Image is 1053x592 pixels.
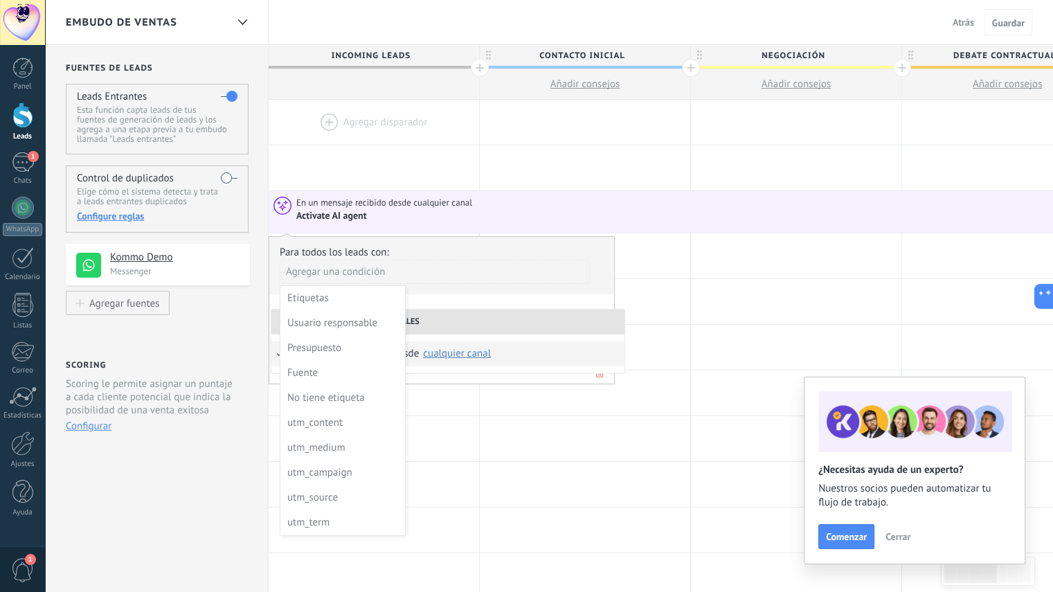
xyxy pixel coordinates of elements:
h2: ¿Necesitas ayuda de un experto? [818,463,1011,476]
div: Listas [3,321,43,330]
button: Atrás [947,12,980,33]
div: Agregar fuentes [89,297,159,309]
span: Añadir consejos [973,78,1043,91]
div: Embudo de ventas [231,9,254,36]
div: Usuario responsable [287,314,395,333]
h4: Leads Entrantes [77,90,147,103]
div: Correo [3,366,43,375]
div: Ayuda [3,508,43,517]
div: utm_medium [287,438,395,458]
h2: Scoring [66,360,106,370]
div: utm_term [287,513,395,532]
span: Contacto inicial [480,45,683,66]
div: Ajustes [3,460,43,469]
div: Estadísticas [3,411,43,420]
div: Etiquetas [287,289,395,308]
div: No tiene etiqueta [287,388,395,408]
span: 1 [25,554,36,565]
span: Comenzar [826,532,867,541]
div: Incoming leads [269,45,479,66]
button: Cerrar [879,526,917,547]
div: WhatsApp [3,223,42,236]
div: Configure reglas [77,210,237,222]
div: Activate AI agent [296,210,369,222]
button: Comenzar [818,524,874,549]
button: Añadir consejos [691,69,901,99]
span: Nuestros socios pueden automatizar tu flujo de trabajo. [818,482,1011,510]
span: Atrás [953,16,974,28]
span: Cerrar [885,532,910,541]
div: Leads [3,132,43,141]
p: Elige cómo el sistema detecta y trata a leads entrantes duplicados [77,187,237,206]
button: Agregar fuentes [66,291,170,315]
p: Messenger [110,265,242,277]
p: Scoring le permite asignar un puntaje a cada cliente potencial que indica la posibilidad de una v... [66,377,238,417]
span: Añadir consejos [550,78,620,91]
div: utm_source [287,488,395,508]
span: Incoming leads [269,45,472,66]
h2: Fuentes de leads [66,63,250,73]
span: Guardar [992,18,1025,28]
span: Embudo de ventas [66,16,177,29]
div: Fuente [287,364,395,383]
button: Configurar [66,420,111,433]
span: 1 [28,151,39,162]
div: Contacto inicial [480,45,690,66]
div: Presupuesto [287,339,395,358]
h4: Control de duplicados [77,172,174,185]
span: Añadir consejos [762,78,831,91]
div: Calendario [3,273,43,282]
span: En un mensaje recibido desde cualquier canal [296,197,474,209]
div: utm_campaign [287,463,395,483]
span: Negociación [691,45,894,66]
p: Esta función capta leads de tus fuentes de generación de leads y los agrega a una etapa previa a ... [77,105,237,144]
h4: Kommo Demo [110,251,240,264]
div: utm_content [287,413,395,433]
div: Panel [3,82,43,91]
div: Chats [3,177,43,186]
button: Añadir consejos [480,69,690,99]
div: Negociación [691,45,901,66]
button: Guardar [984,9,1032,35]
